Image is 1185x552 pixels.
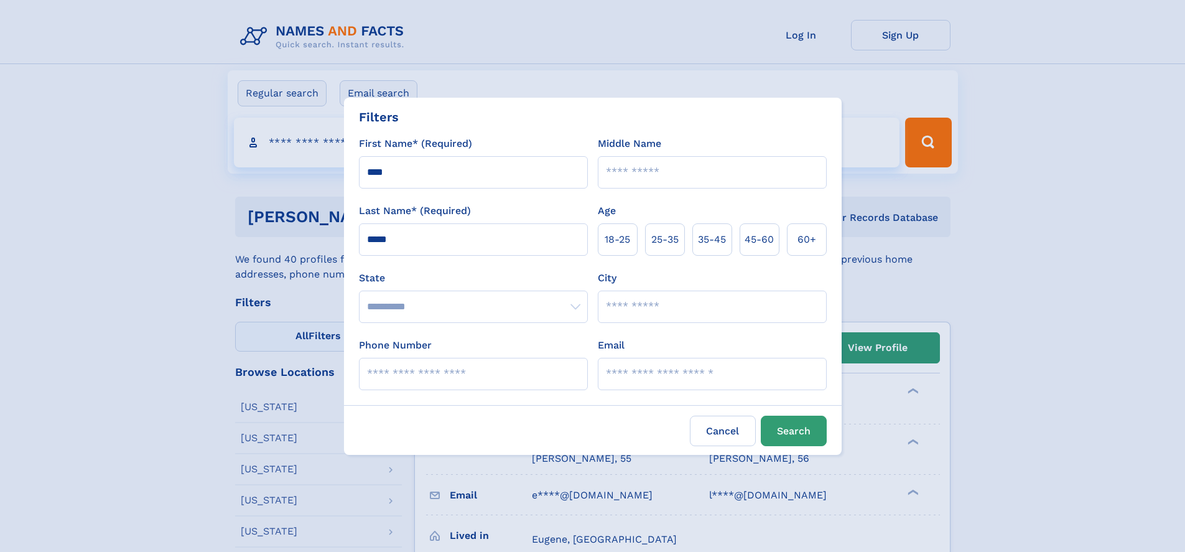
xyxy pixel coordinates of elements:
[598,338,625,353] label: Email
[598,271,616,286] label: City
[598,136,661,151] label: Middle Name
[605,232,630,247] span: 18‑25
[359,203,471,218] label: Last Name* (Required)
[761,416,827,446] button: Search
[797,232,816,247] span: 60+
[359,338,432,353] label: Phone Number
[745,232,774,247] span: 45‑60
[359,136,472,151] label: First Name* (Required)
[698,232,726,247] span: 35‑45
[598,203,616,218] label: Age
[359,271,588,286] label: State
[690,416,756,446] label: Cancel
[359,108,399,126] div: Filters
[651,232,679,247] span: 25‑35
